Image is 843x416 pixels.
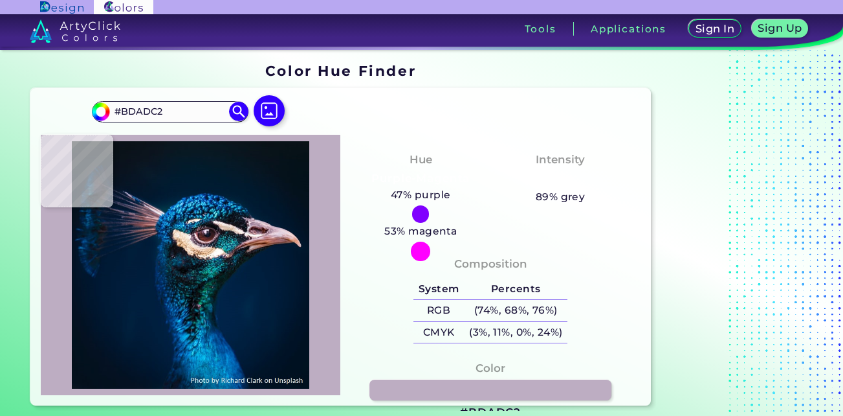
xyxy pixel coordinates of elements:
h5: 47% purple [386,187,455,203]
a: Sign In [691,21,739,37]
h4: Hue [410,150,432,169]
h5: 53% magenta [380,223,463,240]
h4: Composition [454,255,527,273]
h5: 89% grey [536,189,586,205]
iframe: Advertisement [656,58,818,411]
img: icon picture [254,95,285,126]
h1: Color Hue Finder [265,61,416,80]
h5: (74%, 68%, 76%) [464,300,567,321]
img: icon search [229,102,248,121]
h3: Tools [525,24,556,34]
h3: Applications [591,24,666,34]
img: img_pavlin.jpg [47,141,334,388]
h5: RGB [413,300,464,321]
a: Sign Up [754,21,805,37]
h5: Sign In [697,24,733,34]
h4: Color [476,359,505,378]
h5: (3%, 11%, 0%, 24%) [464,322,567,343]
img: logo_artyclick_colors_white.svg [30,19,121,43]
h4: Intensity [536,150,585,169]
h5: CMYK [413,322,464,343]
input: type color.. [110,103,230,121]
h5: Sign Up [760,23,800,33]
h3: Purple-Magenta [366,171,476,187]
h5: Percents [464,279,567,300]
h5: System [413,279,464,300]
h3: Pale [542,171,578,187]
img: ArtyClick Design logo [40,1,83,14]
